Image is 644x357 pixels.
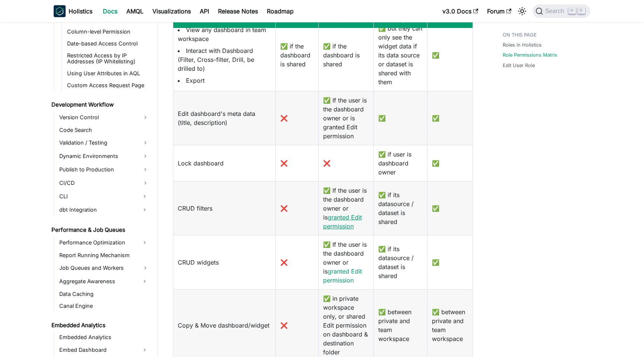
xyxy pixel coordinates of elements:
[122,5,148,17] a: AMQL
[57,204,138,216] a: dbt Integration
[49,320,151,331] a: Embedded Analytics
[57,125,151,135] a: Code Search
[57,150,151,162] a: Dynamic Environments
[318,145,374,181] td: ❌
[57,111,151,123] a: Version Control
[173,145,276,181] td: Lock dashboard
[276,181,318,235] td: ❌
[54,5,92,17] a: HolisticsHolistics
[427,235,473,289] td: ✅
[57,289,151,299] a: Data Caching
[503,51,557,59] a: Role Permissions Matrix
[318,181,374,235] td: ✅ If the user is the dashboard owner or is
[427,145,473,181] td: ✅
[57,301,151,311] a: Canal Engine
[323,214,362,230] a: granted Edit permission
[54,5,66,17] img: Holistics
[262,5,298,17] a: Roadmap
[57,164,151,176] a: Publish to Production
[178,25,271,43] li: View any dashboard in team workspace
[318,235,374,289] td: ✅ If the user is the dashboard owner or is
[49,99,151,110] a: Development Workflow
[46,22,158,357] nav: Docs sidebar
[178,76,271,85] li: Export
[533,4,590,18] button: Search (Command+K)
[57,344,138,356] a: Embed Dashboard
[578,7,585,14] kbd: K
[138,275,151,287] button: Expand sidebar category 'Aggregate Awareness'
[276,235,318,289] td: ❌
[173,181,276,235] td: CRUD filters
[65,80,151,91] a: Custom Access Request Page
[69,7,92,16] b: Holistics
[57,275,138,287] a: Aggregate Awareness
[138,204,151,216] button: Expand sidebar category 'dbt Integration'
[318,19,374,91] td: ✅ if the dashboard is shared
[374,145,427,181] td: ✅ if user is dashboard owner
[427,91,473,145] td: ✅
[49,225,151,235] a: Performance & Job Queues
[98,5,122,17] a: Docs
[57,237,138,249] a: Performance Optimization
[323,268,362,284] a: granted Edit permission
[318,91,374,145] td: ✅ If the user is the dashboard owner or is granted Edit permission
[483,5,516,17] a: Forum
[65,50,151,67] a: Restricted Access by IP Addresses (IP Whitelisting)
[374,91,427,145] td: ✅
[148,5,195,17] a: Visualizations
[276,19,318,91] td: ✅ if the dashboard is shared
[568,7,576,14] kbd: ⌘
[57,250,151,260] a: Report Running Mechanism
[57,262,151,274] a: Job Queues and Workers
[195,5,214,17] a: API
[427,181,473,235] td: ✅
[503,41,542,48] a: Roles in Holistics
[374,181,427,235] td: ✅ if its datasource / dataset is shared
[374,19,427,91] td: ✅ but they can only see the widget data if its data source or dataset is shared with them
[438,5,483,17] a: v3.0 Docs
[516,5,528,17] button: Switch between dark and light mode (currently light mode)
[214,5,262,17] a: Release Notes
[138,344,151,356] button: Expand sidebar category 'Embed Dashboard'
[57,177,151,189] a: CI/CD
[543,8,569,15] span: Search
[65,26,151,37] a: Column-level Permission
[427,19,473,91] td: ✅
[138,237,151,249] button: Expand sidebar category 'Performance Optimization'
[65,68,151,79] a: Using User Attributes in AQL
[173,235,276,289] td: CRUD widgets
[178,46,271,73] li: Interact with Dashboard (Filter, Cross-filter, Drill, be drilled to)
[173,91,276,145] td: Edit dashboard's meta data (title, description)
[57,137,151,149] a: Validation / Testing
[138,190,151,202] button: Expand sidebar category 'CLI'
[374,235,427,289] td: ✅ if its datasource / dataset is shared
[503,62,535,69] a: Edit User Role
[65,38,151,49] a: Date-based Access Control
[57,332,151,342] a: Embedded Analytics
[57,190,138,202] a: CLI
[276,91,318,145] td: ❌
[276,145,318,181] td: ❌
